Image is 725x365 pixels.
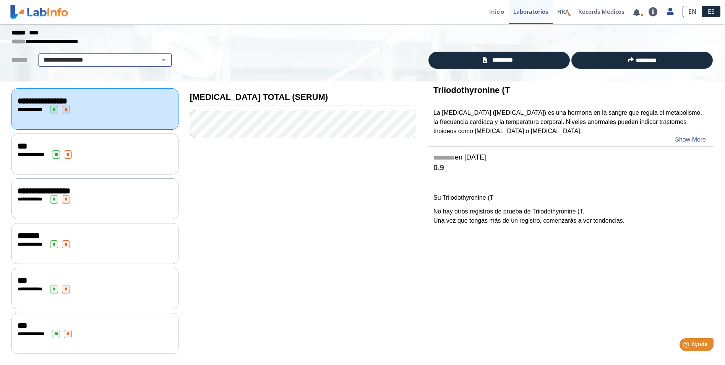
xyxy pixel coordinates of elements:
[433,108,708,136] p: La [MEDICAL_DATA] ([MEDICAL_DATA]) es una hormona en la sangre que regula el metabolismo, la frec...
[190,92,328,102] b: [MEDICAL_DATA] TOTAL (SERUM)
[433,85,510,95] b: Triiodothyronine (T
[657,335,717,357] iframe: Help widget launcher
[433,207,708,225] p: No hay otros registros de prueba de Triiodothyronine (T. Una vez que tengas más de un registro, c...
[433,163,708,173] h4: 0.9
[557,8,569,15] span: HRA
[675,135,706,144] a: Show More
[433,153,708,162] h5: en [DATE]
[433,193,708,202] p: Su Triiodothyronine (T
[702,6,720,17] a: ES
[683,6,702,17] a: EN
